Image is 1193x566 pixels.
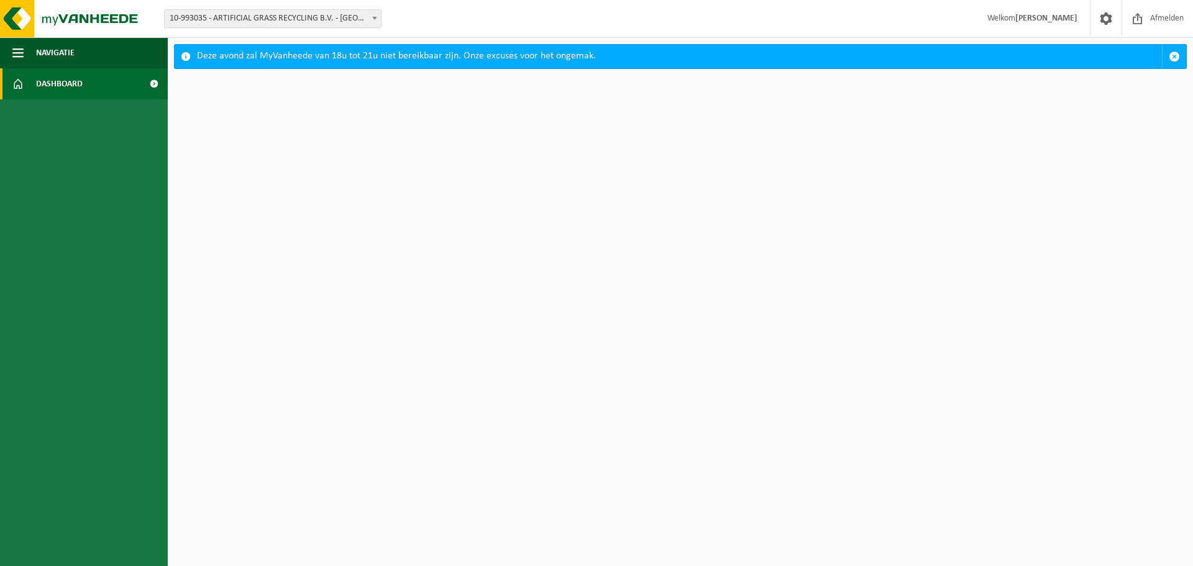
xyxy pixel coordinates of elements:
[1015,14,1077,23] strong: [PERSON_NAME]
[164,9,382,28] span: 10-993035 - ARTIFICIAL GRASS RECYCLING B.V. - AMSTERDAM
[36,37,75,68] span: Navigatie
[197,45,1162,68] div: Deze avond zal MyVanheede van 18u tot 21u niet bereikbaar zijn. Onze excuses voor het ongemak.
[36,68,83,99] span: Dashboard
[165,10,381,27] span: 10-993035 - ARTIFICIAL GRASS RECYCLING B.V. - AMSTERDAM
